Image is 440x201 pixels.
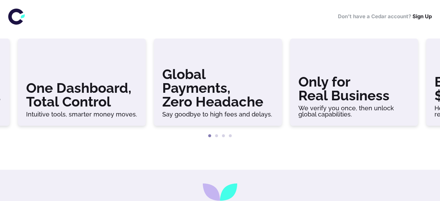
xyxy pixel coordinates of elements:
[206,133,213,139] button: 1
[220,133,227,139] button: 3
[298,75,410,102] h3: Only for Real Business
[338,13,432,21] h6: Don’t have a Cedar account?
[412,13,432,20] a: Sign Up
[162,111,274,118] h6: Say goodbye to high fees and delays.
[298,105,410,118] h6: We verify you once, then unlock global capabilities.
[26,111,137,118] h6: Intuitive tools, smarter money moves.
[213,133,220,139] button: 2
[227,133,234,139] button: 4
[162,67,274,109] h3: Global Payments, Zero Headache
[26,81,137,109] h3: One Dashboard, Total Control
